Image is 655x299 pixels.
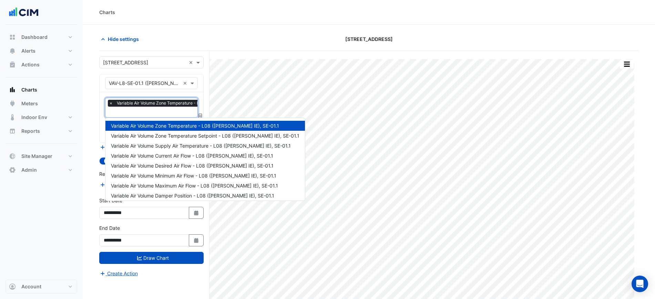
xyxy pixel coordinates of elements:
span: Variable Air Volume Current Air Flow - L08 (NABERS IE), SE-01.1 [111,153,273,159]
label: Start Date [99,197,122,204]
button: Add Equipment [99,143,141,151]
span: Alerts [21,47,35,54]
button: More Options [620,60,634,68]
app-icon: Actions [9,61,16,68]
app-icon: Dashboard [9,34,16,41]
span: Charts [21,86,37,93]
button: Create Action [99,269,138,277]
app-icon: Site Manager [9,153,16,160]
div: Charts [99,9,115,16]
button: Draw Chart [99,252,204,264]
div: Open Intercom Messenger [632,276,648,292]
button: Site Manager [6,149,77,163]
span: Clear [183,79,189,87]
span: Variable Air Volume Zone Temperature - L08 (NABERS IE), SE-01.1 [115,100,265,107]
button: Account [6,280,77,293]
button: Hide settings [99,33,143,45]
label: Reference Lines [99,170,135,178]
app-icon: Admin [9,167,16,173]
button: Admin [6,163,77,177]
ng-dropdown-panel: Options list [105,118,305,201]
span: Indoor Env [21,114,47,121]
span: Hide settings [108,35,139,43]
span: [STREET_ADDRESS] [345,35,393,43]
span: Site Manager [21,153,52,160]
span: Admin [21,167,37,173]
app-icon: Meters [9,100,16,107]
span: × [108,100,114,107]
span: Variable Air Volume Desired Air Flow - L08 (NABERS IE), SE-01.1 [111,163,274,169]
span: Variable Air Volume Zone Temperature Setpoint - L08 (NABERS IE), SE-01.1 [111,133,299,139]
span: Variable Air Volume Damper Position - L08 (NABERS IE), SE-01.1 [111,193,274,199]
span: Variable Air Volume Maximum Air Flow - L08 (NABERS IE), SE-01.1 [111,183,278,189]
app-icon: Alerts [9,47,16,54]
button: Add Reference Line [99,181,151,189]
app-icon: Charts [9,86,16,93]
button: Actions [6,58,77,72]
span: Variable Air Volume Supply Air Temperature - L08 (NABERS IE), SE-01.1 [111,143,291,149]
button: Dashboard [6,30,77,44]
span: Variable Air Volume Zone Temperature - L08 (NABERS IE), SE-01.1 [111,123,279,129]
app-icon: Reports [9,128,16,135]
button: Indoor Env [6,110,77,124]
label: End Date [99,224,120,232]
span: Variable Air Volume Minimum Air Flow - L08 (NABERS IE), SE-01.1 [111,173,276,179]
span: Meters [21,100,38,107]
fa-icon: Select Date [193,210,199,216]
button: Charts [6,83,77,97]
span: Reports [21,128,40,135]
fa-icon: Select Date [193,237,199,243]
button: Alerts [6,44,77,58]
button: Meters [6,97,77,110]
button: Reports [6,124,77,138]
app-icon: Indoor Env [9,114,16,121]
span: Actions [21,61,40,68]
span: Choose Function [197,113,204,119]
span: Account [21,283,41,290]
span: Dashboard [21,34,48,41]
img: Company Logo [8,6,39,19]
span: Clear [189,59,195,66]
